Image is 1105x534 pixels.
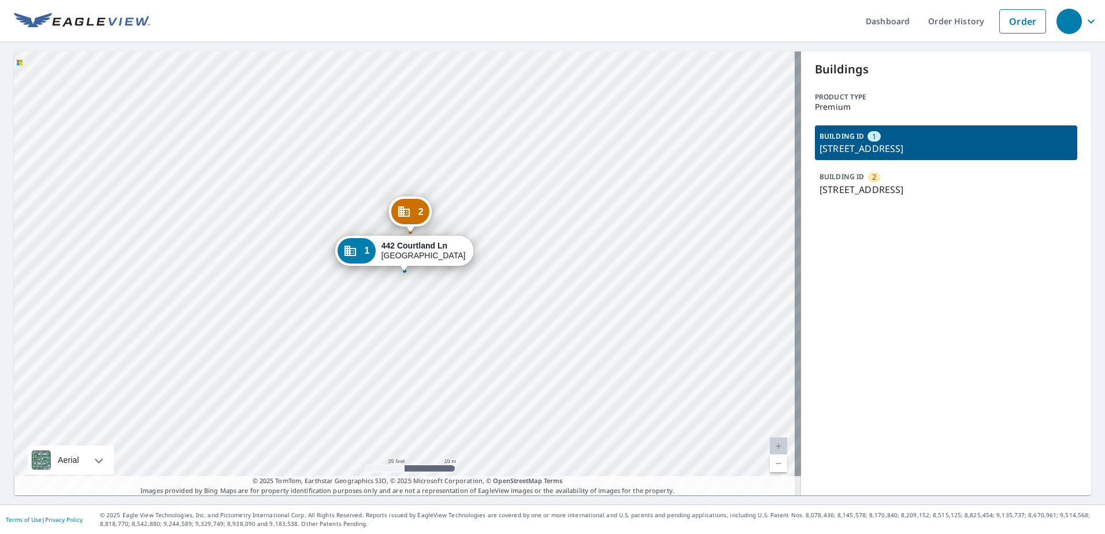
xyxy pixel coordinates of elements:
[544,476,563,485] a: Terms
[45,516,83,524] a: Privacy Policy
[820,142,1073,155] p: [STREET_ADDRESS]
[820,183,1073,196] p: [STREET_ADDRESS]
[28,446,114,474] div: Aerial
[770,455,787,472] a: Current Level 20, Zoom Out
[820,131,864,141] p: BUILDING ID
[14,13,150,30] img: EV Logo
[872,172,876,183] span: 2
[820,172,864,181] p: BUILDING ID
[770,437,787,455] a: Current Level 20, Zoom In Disabled
[872,131,876,142] span: 1
[815,61,1077,78] p: Buildings
[493,476,542,485] a: OpenStreetMap
[54,446,83,474] div: Aerial
[389,196,432,232] div: Dropped pin, building 2, Commercial property, 446 Courtland Ln Pickerington, OH 43147
[365,246,370,255] span: 1
[381,241,447,250] strong: 442 Courtland Ln
[14,476,801,495] p: Images provided by Bing Maps are for property identification purposes only and are not a represen...
[418,207,424,216] span: 2
[335,236,474,272] div: Dropped pin, building 1, Commercial property, 442 Courtland Ln Pickerington, OH 43147
[253,476,563,486] span: © 2025 TomTom, Earthstar Geographics SIO, © 2025 Microsoft Corporation, ©
[815,102,1077,112] p: Premium
[6,516,42,524] a: Terms of Use
[100,511,1099,528] p: © 2025 Eagle View Technologies, Inc. and Pictometry International Corp. All Rights Reserved. Repo...
[815,92,1077,102] p: Product type
[381,241,466,261] div: [GEOGRAPHIC_DATA]
[999,9,1046,34] a: Order
[6,516,83,523] p: |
